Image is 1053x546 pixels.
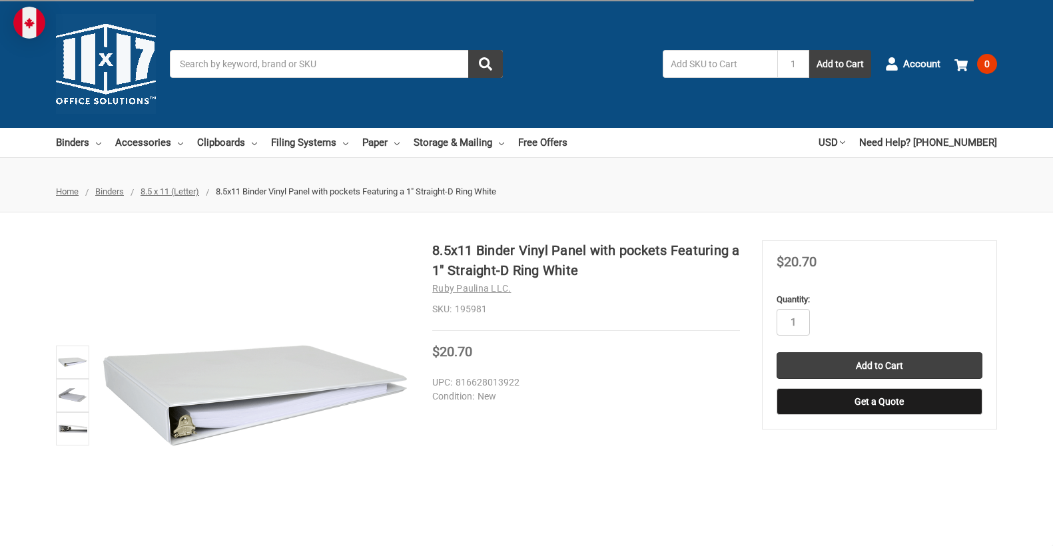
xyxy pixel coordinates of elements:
[777,388,982,415] button: Get a Quote
[432,240,740,280] h1: 8.5x11 Binder Vinyl Panel with pockets Featuring a 1" Straight-D Ring White
[777,352,982,379] input: Add to Cart
[58,348,87,377] img: 8.5x11 Binder Vinyl Panel with pockets Featuring a 1" Straight-D Ring White
[432,376,452,390] dt: UPC:
[518,128,567,157] a: Free Offers
[13,7,45,39] img: duty and tax information for Canada
[977,54,997,74] span: 0
[432,390,474,404] dt: Condition:
[903,57,940,72] span: Account
[432,283,511,294] a: Ruby Paulina LLC.
[432,344,472,360] span: $20.70
[414,128,504,157] a: Storage & Mailing
[777,293,982,306] label: Quantity:
[58,414,87,443] img: 8.5x11 Binder - Vinyl - Black (195911)
[432,390,734,404] dd: New
[432,302,740,316] dd: 195981
[432,376,734,390] dd: 816628013922
[56,14,156,114] img: 11x17.com
[809,50,871,78] button: Add to Cart
[885,47,940,81] a: Account
[56,186,79,196] a: Home
[954,47,997,81] a: 0
[859,128,997,157] a: Need Help? [PHONE_NUMBER]
[777,254,817,270] span: $20.70
[115,128,183,157] a: Accessories
[216,186,496,196] span: 8.5x11 Binder Vinyl Panel with pockets Featuring a 1" Straight-D Ring White
[56,128,101,157] a: Binders
[819,128,845,157] a: USD
[362,128,400,157] a: Paper
[432,302,452,316] dt: SKU:
[141,186,199,196] a: 8.5 x 11 (Letter)
[170,50,503,78] input: Search by keyword, brand or SKU
[271,128,348,157] a: Filing Systems
[58,381,87,410] img: 8.5x11 Binder Vinyl Panel with pockets Featuring a 1" Straight-D Ring White
[95,186,124,196] a: Binders
[663,50,777,78] input: Add SKU to Cart
[197,128,257,157] a: Clipboards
